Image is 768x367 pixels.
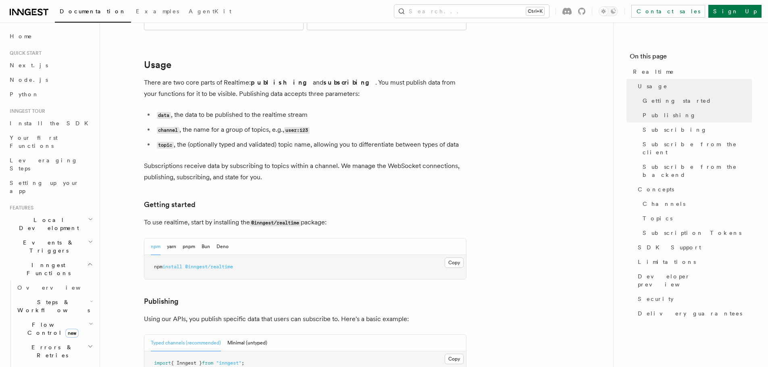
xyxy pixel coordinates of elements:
[189,8,231,15] span: AgentKit
[14,295,95,317] button: Steps & Workflows
[639,108,752,122] a: Publishing
[599,6,618,16] button: Toggle dark mode
[6,73,95,87] a: Node.js
[635,269,752,292] a: Developer preview
[55,2,131,23] a: Documentation
[144,160,466,183] p: Subscriptions receive data by subscribing to topics within a channel. We manage the WebSocket con...
[631,5,705,18] a: Contact sales
[185,264,233,270] span: @inngest/realtime
[630,64,752,79] a: Realtime
[162,264,182,270] span: install
[638,309,742,317] span: Delivery guarantees
[154,264,162,270] span: npm
[144,77,466,100] p: There are two core parts of Realtime: and . You must publish data from your functions for it to b...
[643,163,752,179] span: Subscribe from the backend
[526,7,544,15] kbd: Ctrl+K
[6,29,95,44] a: Home
[10,157,78,172] span: Leveraging Steps
[635,79,752,93] a: Usage
[151,238,160,255] button: npm
[154,109,466,121] li: , the data to be published to the realtime stream
[638,243,701,251] span: SDK Support
[157,112,171,119] code: data
[10,32,32,40] span: Home
[643,126,707,134] span: Subscribing
[638,82,668,90] span: Usage
[250,220,301,226] code: @inngest/realtime
[708,5,762,18] a: Sign Up
[184,2,236,22] a: AgentKit
[6,213,95,235] button: Local Development
[284,127,310,134] code: user:123
[10,91,39,97] span: Python
[6,238,88,255] span: Events & Triggers
[14,343,87,359] span: Errors & Retries
[643,140,752,156] span: Subscribe from the client
[60,8,126,15] span: Documentation
[445,257,464,268] button: Copy
[643,200,685,208] span: Channels
[171,360,202,366] span: { Inngest }
[639,160,752,182] a: Subscribe from the backend
[154,139,466,151] li: , the (optionally typed and validated) topic name, allowing you to differentiate between types of...
[10,62,48,68] span: Next.js
[6,258,95,280] button: Inngest Functions
[241,360,244,366] span: ;
[635,182,752,197] a: Concepts
[643,111,696,119] span: Publishing
[638,295,674,303] span: Security
[6,50,42,56] span: Quick start
[638,185,674,193] span: Concepts
[14,280,95,295] a: Overview
[633,68,674,76] span: Realtime
[157,127,179,134] code: channel
[202,238,210,255] button: Bun
[635,240,752,255] a: SDK Support
[6,153,95,176] a: Leveraging Steps
[639,137,752,160] a: Subscribe from the client
[157,142,174,149] code: topic
[65,329,79,338] span: new
[6,205,33,211] span: Features
[10,135,58,149] span: Your first Functions
[14,340,95,363] button: Errors & Retries
[227,335,267,351] button: Minimal (untyped)
[639,93,752,108] a: Getting started
[10,77,48,83] span: Node.js
[14,317,95,340] button: Flow Controlnew
[643,97,712,105] span: Getting started
[6,235,95,258] button: Events & Triggers
[144,313,466,325] p: Using our APIs, you publish specific data that users can subscribe to. Here's a basic example:
[144,199,196,210] a: Getting started
[14,321,89,337] span: Flow Control
[643,214,672,222] span: Topics
[144,59,171,70] a: Usage
[216,360,241,366] span: "inngest"
[251,79,313,86] strong: publishing
[14,298,90,314] span: Steps & Workflows
[6,176,95,198] a: Setting up your app
[6,87,95,102] a: Python
[154,360,171,366] span: import
[131,2,184,22] a: Examples
[638,272,752,288] span: Developer preview
[6,261,87,277] span: Inngest Functions
[635,306,752,321] a: Delivery guarantees
[17,284,100,291] span: Overview
[136,8,179,15] span: Examples
[151,335,221,351] button: Typed channels (recommended)
[639,211,752,226] a: Topics
[639,197,752,211] a: Channels
[639,226,752,240] a: Subscription Tokens
[144,217,466,228] p: To use realtime, start by installing the package:
[154,124,466,136] li: , the name for a group of topics, e.g.,
[643,229,741,237] span: Subscription Tokens
[10,120,93,126] span: Install the SDK
[6,116,95,131] a: Install the SDK
[445,354,464,364] button: Copy
[6,108,45,114] span: Inngest tour
[630,52,752,64] h4: On this page
[6,131,95,153] a: Your first Functions
[10,180,79,194] span: Setting up your app
[394,5,549,18] button: Search...Ctrl+K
